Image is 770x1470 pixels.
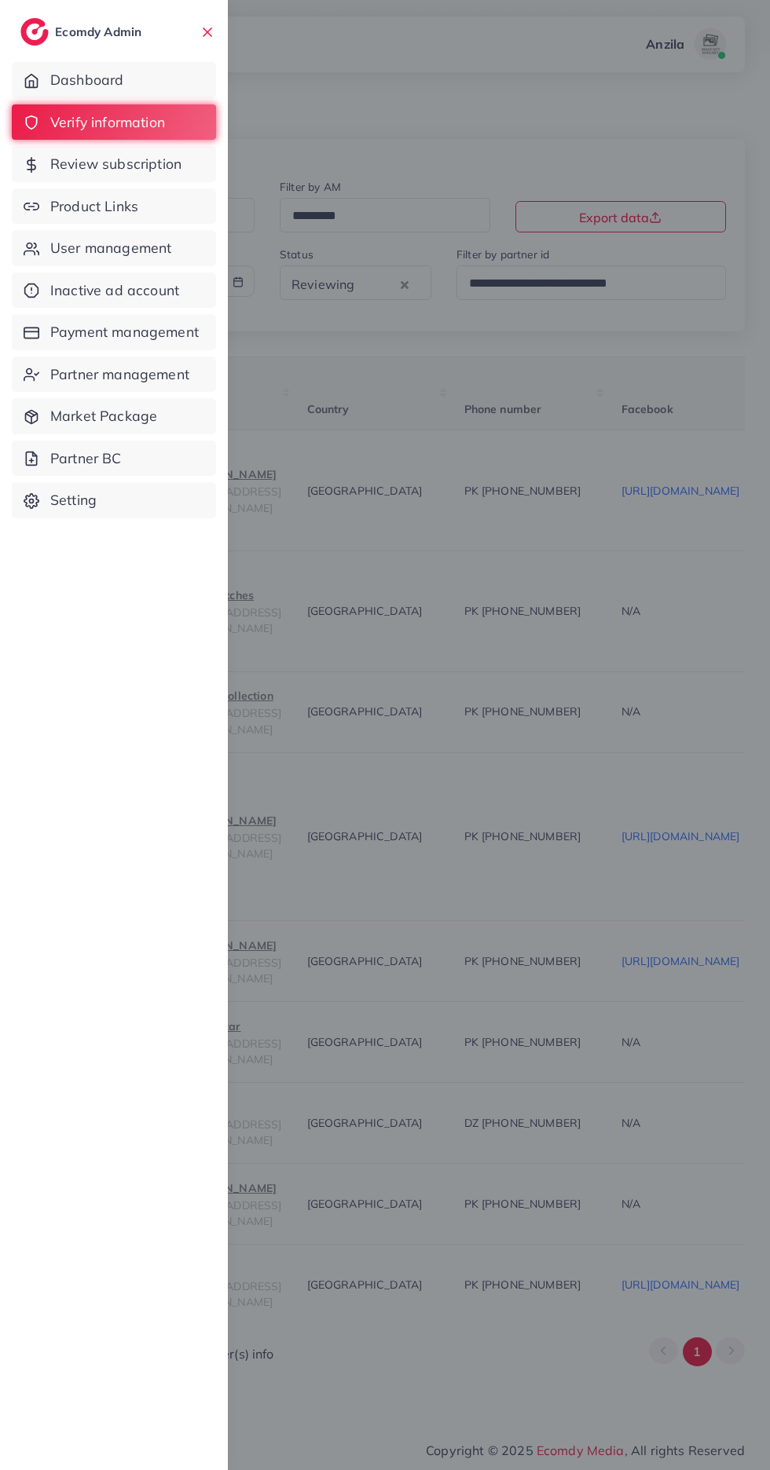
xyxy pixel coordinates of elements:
[50,154,181,174] span: Review subscription
[50,196,138,217] span: Product Links
[50,490,97,510] span: Setting
[12,62,216,98] a: Dashboard
[50,280,179,301] span: Inactive ad account
[50,364,189,385] span: Partner management
[12,398,216,434] a: Market Package
[12,104,216,141] a: Verify information
[12,230,216,266] a: User management
[20,18,145,46] a: logoEcomdy Admin
[50,406,157,426] span: Market Package
[50,322,199,342] span: Payment management
[12,357,216,393] a: Partner management
[50,448,122,469] span: Partner BC
[12,482,216,518] a: Setting
[55,24,145,39] h2: Ecomdy Admin
[50,70,123,90] span: Dashboard
[12,441,216,477] a: Partner BC
[12,146,216,182] a: Review subscription
[12,272,216,309] a: Inactive ad account
[12,314,216,350] a: Payment management
[20,18,49,46] img: logo
[50,238,171,258] span: User management
[12,188,216,225] a: Product Links
[50,112,165,133] span: Verify information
